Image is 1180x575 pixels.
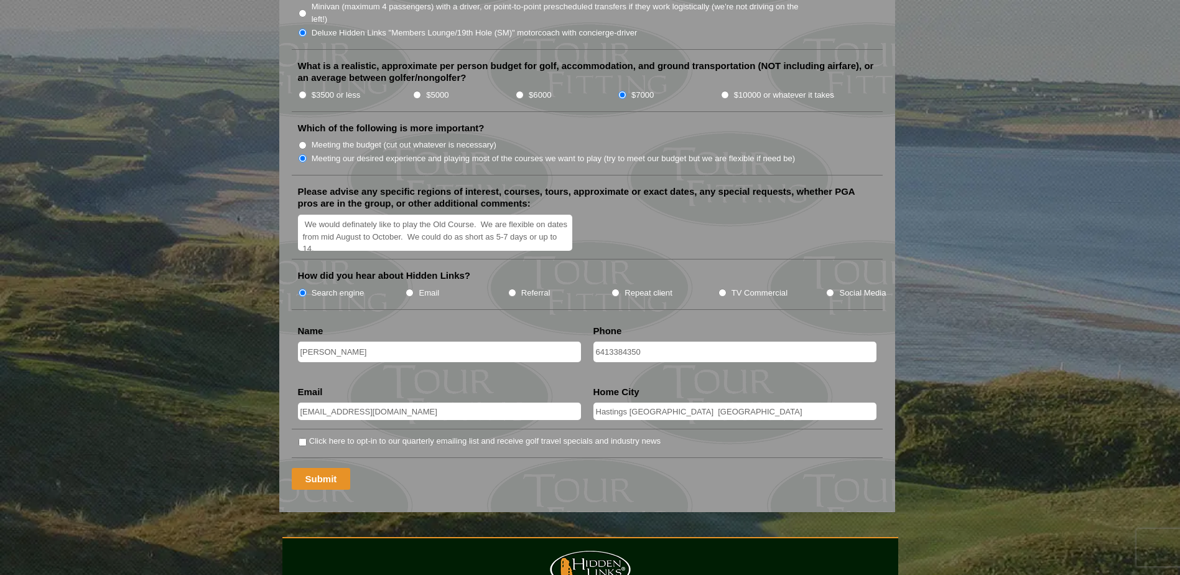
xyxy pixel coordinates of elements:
[298,325,323,337] label: Name
[529,89,551,101] label: $6000
[309,435,661,447] label: Click here to opt-in to our quarterly emailing list and receive golf travel specials and industry...
[625,287,672,299] label: Repeat client
[593,325,622,337] label: Phone
[631,89,654,101] label: $7000
[292,468,351,490] input: Submit
[732,287,787,299] label: TV Commercial
[426,89,448,101] label: $5000
[312,287,365,299] label: Search engine
[839,287,886,299] label: Social Media
[593,386,639,398] label: Home City
[419,287,439,299] label: Email
[312,139,496,151] label: Meeting the budget (cut out whatever is necessary)
[298,185,876,210] label: Please advise any specific regions of interest, courses, tours, approximate or exact dates, any s...
[312,1,812,25] label: Minivan (maximum 4 passengers) with a driver, or point-to-point prescheduled transfers if they wo...
[521,287,551,299] label: Referral
[734,89,834,101] label: $10000 or whatever it takes
[312,152,796,165] label: Meeting our desired experience and playing most of the courses we want to play (try to meet our b...
[312,27,638,39] label: Deluxe Hidden Links "Members Lounge/19th Hole (SM)" motorcoach with concierge-driver
[298,215,573,251] textarea: We would definately like to play the Old Course. We are flexible on dates from mid August to Octo...
[298,386,323,398] label: Email
[298,122,485,134] label: Which of the following is more important?
[298,269,471,282] label: How did you hear about Hidden Links?
[312,89,361,101] label: $3500 or less
[298,60,876,84] label: What is a realistic, approximate per person budget for golf, accommodation, and ground transporta...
